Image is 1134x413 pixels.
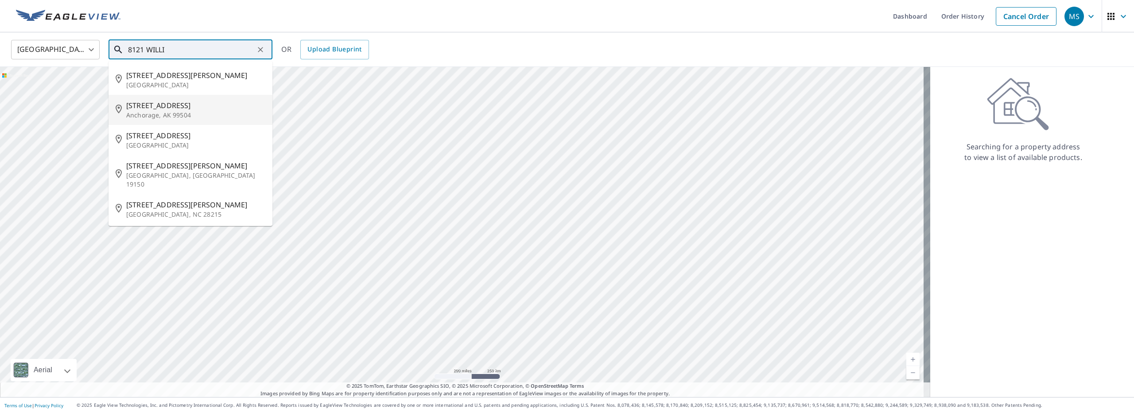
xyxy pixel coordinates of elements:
button: Clear [254,43,267,56]
p: [GEOGRAPHIC_DATA], [GEOGRAPHIC_DATA] 19150 [126,171,265,189]
span: [STREET_ADDRESS][PERSON_NAME] [126,160,265,171]
div: Aerial [11,359,77,381]
span: Upload Blueprint [307,44,361,55]
a: Current Level 5, Zoom In [906,353,920,366]
a: Terms [570,382,584,389]
a: Current Level 5, Zoom Out [906,366,920,379]
span: © 2025 TomTom, Earthstar Geographics SIO, © 2025 Microsoft Corporation, © [346,382,584,390]
p: [GEOGRAPHIC_DATA] [126,141,265,150]
a: Privacy Policy [35,402,63,409]
p: [GEOGRAPHIC_DATA] [126,81,265,90]
a: OpenStreetMap [531,382,568,389]
span: [STREET_ADDRESS][PERSON_NAME] [126,199,265,210]
p: [GEOGRAPHIC_DATA], NC 28215 [126,210,265,219]
a: Terms of Use [4,402,32,409]
input: Search by address or latitude-longitude [128,37,254,62]
a: Upload Blueprint [300,40,369,59]
img: EV Logo [16,10,120,23]
p: | [4,403,63,408]
span: [STREET_ADDRESS] [126,130,265,141]
span: [STREET_ADDRESS][PERSON_NAME] [126,70,265,81]
div: Aerial [31,359,55,381]
span: [STREET_ADDRESS] [126,100,265,111]
a: Cancel Order [996,7,1056,26]
div: MS [1064,7,1084,26]
p: © 2025 Eagle View Technologies, Inc. and Pictometry International Corp. All Rights Reserved. Repo... [77,402,1130,409]
p: Searching for a property address to view a list of available products. [964,141,1083,163]
div: OR [281,40,369,59]
p: Anchorage, AK 99504 [126,111,265,120]
div: [GEOGRAPHIC_DATA] [11,37,100,62]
